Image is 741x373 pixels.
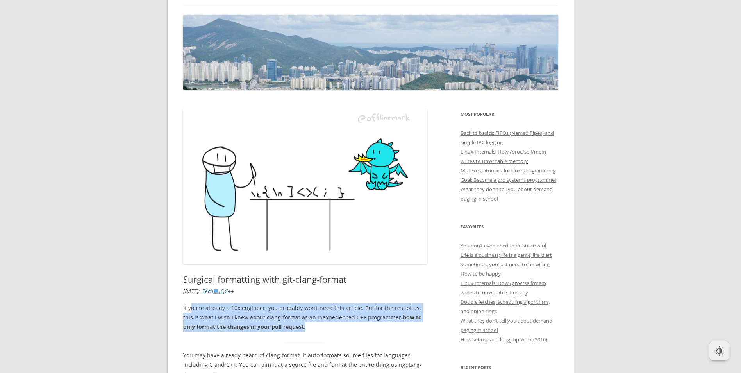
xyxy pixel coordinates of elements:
a: C++ [225,287,234,295]
h3: Most Popular [461,109,558,119]
a: Life is a business; life is a game; life is art [461,251,552,258]
a: _Tech [200,287,220,295]
a: How to be happy [461,270,501,277]
strong: how to only format the changes in your pull request [183,314,422,330]
a: Mutexes, atomics, lockfree programming [461,167,555,174]
i: : , , [183,287,234,295]
a: What they don’t tell you about demand paging in school [461,317,552,334]
a: Goal: Become a pro systems programmer [461,176,557,183]
a: How setjmp and longjmp work (2016) [461,336,547,343]
img: 💻 [213,288,219,294]
time: [DATE] [183,287,198,295]
h3: Favorites [461,222,558,231]
img: offlinemark [183,15,558,90]
a: What they don't tell you about demand paging in school [461,186,553,202]
p: If you’re already a 10x engineer, you probably won’t need this article. But for the rest of us, t... [183,303,427,332]
a: Linux Internals: How /proc/self/mem writes to unwritable memory [461,280,546,296]
a: Back to basics: FIFOs (Named Pipes) and simple IPC logging [461,129,554,146]
h1: Surgical formatting with git-clang-format [183,274,427,284]
h3: Recent Posts [461,363,558,372]
a: Double fetches, scheduling algorithms, and onion rings [461,298,550,315]
a: C [220,287,223,295]
a: Sometimes, you just need to be willing [461,261,550,268]
a: Linux Internals: How /proc/self/mem writes to unwritable memory [461,148,546,165]
a: You don’t even need to be successful [461,242,546,249]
